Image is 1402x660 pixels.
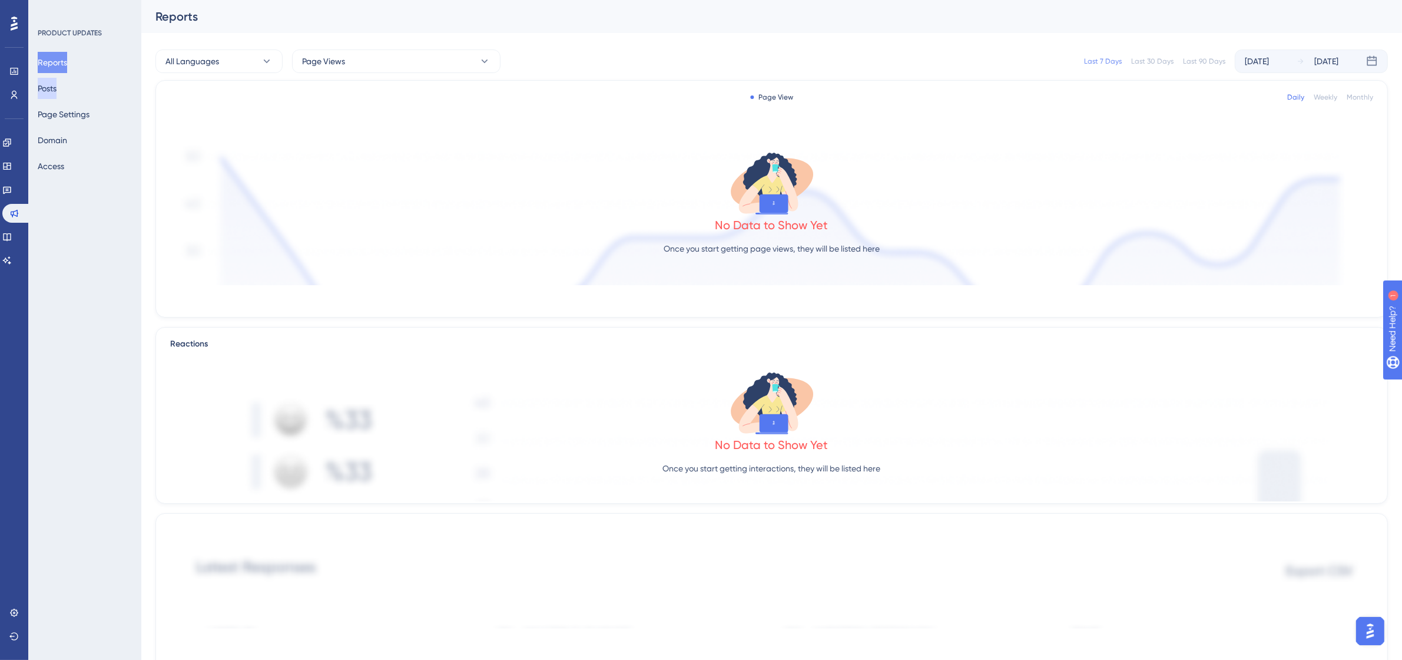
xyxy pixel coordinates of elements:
[715,437,828,453] div: No Data to Show Yet
[38,28,102,38] div: PRODUCT UPDATES
[1183,57,1225,66] div: Last 90 Days
[165,54,219,68] span: All Languages
[1131,57,1174,66] div: Last 30 Days
[1084,57,1122,66] div: Last 7 Days
[38,130,67,151] button: Domain
[663,461,881,476] p: Once you start getting interactions, they will be listed here
[750,93,793,102] div: Page View
[170,337,1373,351] div: Reactions
[38,52,67,73] button: Reports
[715,217,828,233] div: No Data to Show Yet
[1347,93,1373,102] div: Monthly
[155,49,283,73] button: All Languages
[82,6,85,15] div: 1
[1314,93,1337,102] div: Weekly
[292,49,501,73] button: Page Views
[38,104,90,125] button: Page Settings
[1245,54,1269,68] div: [DATE]
[664,242,880,256] p: Once you start getting page views, they will be listed here
[302,54,345,68] span: Page Views
[38,156,64,177] button: Access
[1287,93,1304,102] div: Daily
[1353,613,1388,649] iframe: UserGuiding AI Assistant Launcher
[155,8,1358,25] div: Reports
[28,3,74,17] span: Need Help?
[38,78,57,99] button: Posts
[1314,54,1338,68] div: [DATE]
